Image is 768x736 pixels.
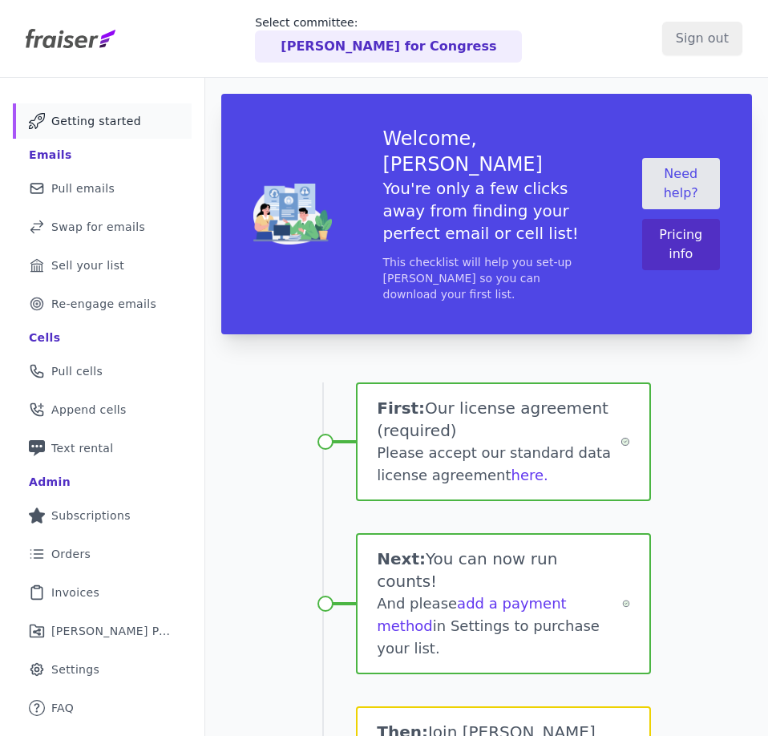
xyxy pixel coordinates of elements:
a: Swap for emails [13,209,192,245]
span: Next: [377,549,426,568]
span: FAQ [51,700,74,716]
div: Cells [29,330,60,346]
a: Settings [13,652,192,687]
div: Please accept our standard data license agreement [377,442,620,487]
span: [PERSON_NAME] Performance [51,623,172,639]
span: Subscriptions [51,508,131,524]
a: Pull cells [13,354,192,389]
span: Settings [51,661,99,677]
span: Invoices [51,584,99,601]
span: First: [377,398,425,418]
a: Orders [13,536,192,572]
a: Pull emails [13,171,192,206]
span: Append cells [51,402,127,418]
h1: Our license agreement (required) [377,397,620,442]
div: And please in Settings to purchase your list. [377,592,621,660]
div: Admin [29,474,71,490]
p: [PERSON_NAME] for Congress [281,37,496,56]
a: Getting started [13,103,192,139]
a: Sell your list [13,248,192,283]
span: Getting started [51,113,141,129]
span: Orders [51,546,91,562]
button: Pricing info [642,219,721,270]
p: Select committee: [255,14,522,30]
p: This checklist will help you set-up [PERSON_NAME] so you can download your first list. [383,254,591,302]
a: Select committee: [PERSON_NAME] for Congress [255,14,522,63]
span: Pull cells [51,363,103,379]
a: Need help? [642,158,721,209]
span: Pull emails [51,180,115,196]
a: FAQ [13,690,192,726]
div: Emails [29,147,72,163]
a: Text rental [13,431,192,466]
a: Re-engage emails [13,286,192,321]
a: add a payment method [377,595,566,634]
a: Subscriptions [13,498,192,533]
span: Re-engage emails [51,296,156,312]
input: Sign out [662,22,742,55]
a: Invoices [13,575,192,610]
a: Append cells [13,392,192,427]
span: Swap for emails [51,219,145,235]
img: img [253,184,332,245]
img: Fraiser Logo [26,29,115,48]
h5: You're only a few clicks away from finding your perfect email or cell list! [383,177,591,245]
h1: You can now run counts! [377,548,621,592]
span: Text rental [51,440,114,456]
span: Sell your list [51,257,124,273]
h3: Welcome, [PERSON_NAME] [383,126,591,177]
a: [PERSON_NAME] Performance [13,613,192,649]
